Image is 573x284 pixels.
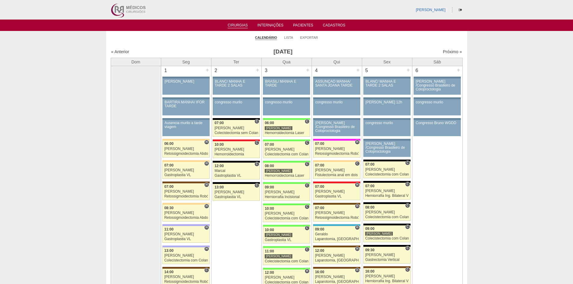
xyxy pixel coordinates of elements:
[315,211,359,215] div: [PERSON_NAME]
[363,161,410,178] a: C 07:00 [PERSON_NAME] Colecistectomia com Colangiografia VL
[263,141,310,158] a: C 07:00 [PERSON_NAME] Colecistectomia com Colangiografia VL
[204,140,209,145] span: Hospital
[315,275,359,279] div: [PERSON_NAME]
[213,78,260,95] a: BLANC/ MANHÃ E TARDE 2 SALAS
[164,152,208,156] div: Retossigmoidectomia Abdominal VL
[313,97,360,99] div: Key: Aviso
[262,66,271,75] div: 3
[265,254,292,258] div: [PERSON_NAME]
[265,259,308,263] div: Colecistectomia com Colangiografia VL
[263,205,310,222] a: C 10:00 [PERSON_NAME] Colecistectomia com Colangiografia VL
[363,245,410,247] div: Key: Blanc
[363,266,410,268] div: Key: Santa Joana
[363,225,410,242] a: C 09:00 [PERSON_NAME] Colecistectomia com Colangiografia VL
[265,174,308,178] div: Hemorroidectomia Laser
[263,118,310,120] div: Key: Brasil
[313,267,360,269] div: Key: Santa Joana
[363,97,410,99] div: Key: Aviso
[265,126,292,130] div: [PERSON_NAME]
[162,203,209,205] div: Key: Bartira
[265,169,292,173] div: [PERSON_NAME]
[305,247,309,252] span: Consultório
[165,80,208,84] div: [PERSON_NAME]
[263,246,310,248] div: Key: Brasil
[315,173,359,177] div: Fistulectomia anal em dois tempos
[195,47,371,56] h3: [DATE]
[263,248,310,265] a: C 11:00 [PERSON_NAME] Colecistectomia com Colangiografia VL
[205,66,210,74] div: +
[263,120,310,137] a: C 06:00 [PERSON_NAME] Hemorroidectomia Laser
[162,226,209,243] a: H 11:00 [PERSON_NAME] Gastroplastia VL
[263,139,310,141] div: Key: Brasil
[365,184,374,188] span: 07:00
[164,275,208,279] div: [PERSON_NAME]
[456,66,461,74] div: +
[215,80,258,87] div: BLANC/ MANHÃ E TARDE 2 SALAS
[305,140,309,145] span: Consultório
[265,142,274,147] span: 07:00
[164,254,208,258] div: [PERSON_NAME]
[164,249,174,253] span: 13:00
[305,119,309,124] span: Consultório
[315,206,324,210] span: 07:00
[355,268,359,273] span: Hospital
[265,216,308,220] div: Colecistectomia com Colangiografia VL
[313,118,360,120] div: Key: Aviso
[412,58,462,66] th: Sáb
[356,66,361,74] div: +
[405,224,410,229] span: Consultório
[263,77,310,78] div: Key: Aviso
[164,270,174,274] span: 14:00
[313,203,360,205] div: Key: Santa Joana
[315,100,358,104] div: congresso murilo
[213,120,260,137] a: C 07:00 [PERSON_NAME] Colecistectomia sem Colangiografia VL
[164,190,208,194] div: [PERSON_NAME]
[313,205,360,221] a: H 07:00 [PERSON_NAME] Retossigmoidectomia Robótica
[363,224,410,225] div: Key: Blanc
[305,183,309,188] span: Consultório
[254,183,259,188] span: Consultório
[265,185,274,189] span: 09:00
[414,120,461,136] a: Congresso Bruno WGDD
[214,195,258,199] div: Gastroplastia VL
[263,225,310,227] div: Key: Brasil
[363,202,410,204] div: Key: Blanc
[265,190,308,194] div: [PERSON_NAME]
[162,160,209,162] div: Key: Bartira
[313,99,360,115] a: congresso murilo
[162,139,209,141] div: Key: Bartira
[355,140,359,145] span: Hospital
[365,210,409,214] div: [PERSON_NAME]
[313,78,360,95] a: ASSUNÇÃO MANHÃ/ SANTA JOANA TARDE
[416,80,459,92] div: [PERSON_NAME] /Congresso Brasileiro de Coloproctologia
[204,161,209,166] span: Hospital
[363,99,410,115] a: [PERSON_NAME] 12h
[315,185,324,189] span: 07:00
[315,194,359,198] div: Gastroplastia VL
[313,182,360,183] div: Key: Assunção
[265,270,274,275] span: 12:00
[263,97,310,99] div: Key: Aviso
[263,163,310,179] a: C 08:00 [PERSON_NAME] Hemorroidectomia Laser
[162,120,209,136] a: Ausencia murilo a tarde viagem
[162,182,209,183] div: Key: Santa Joana
[363,139,410,141] div: Key: Aviso
[315,147,359,151] div: [PERSON_NAME]
[365,194,409,198] div: Herniorrafia Ing. Bilateral VL
[162,99,209,115] a: BARTIRA MANHÃ/ IFOR TARDE
[214,131,258,135] div: Colecistectomia sem Colangiografia VL
[365,279,409,283] div: Herniorrafia Ing. Bilateral VL
[284,35,293,40] a: Lista
[213,77,260,78] div: Key: Aviso
[254,140,259,145] span: Consultório
[164,216,208,220] div: Retossigmoidectomia Abdominal VL
[355,204,359,209] span: Hospital
[257,23,284,29] a: Internações
[416,8,445,12] a: [PERSON_NAME]
[214,164,224,168] span: 12:00
[265,100,308,104] div: congresso murilo
[265,148,308,151] div: [PERSON_NAME]
[313,120,360,136] a: [PERSON_NAME] /Congresso Brasileiro de Coloproctologia
[162,97,209,99] div: Key: Aviso
[405,182,410,187] span: Consultório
